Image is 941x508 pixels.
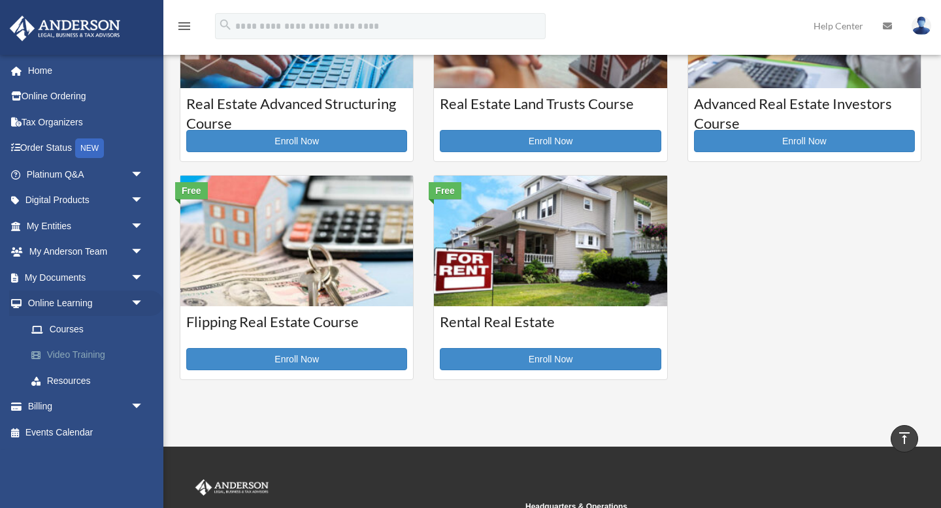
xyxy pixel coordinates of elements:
[176,18,192,34] i: menu
[694,130,915,152] a: Enroll Now
[6,16,124,41] img: Anderson Advisors Platinum Portal
[9,187,163,214] a: Digital Productsarrow_drop_down
[131,291,157,317] span: arrow_drop_down
[9,213,163,239] a: My Entitiesarrow_drop_down
[186,130,407,152] a: Enroll Now
[9,419,163,445] a: Events Calendar
[891,425,918,452] a: vertical_align_top
[131,187,157,214] span: arrow_drop_down
[186,348,407,370] a: Enroll Now
[131,213,157,240] span: arrow_drop_down
[9,135,163,162] a: Order StatusNEW
[9,291,163,317] a: Online Learningarrow_drop_down
[9,57,163,84] a: Home
[9,109,163,135] a: Tax Organizers
[218,18,233,32] i: search
[9,84,163,110] a: Online Ordering
[9,239,163,265] a: My Anderson Teamarrow_drop_down
[175,182,208,199] div: Free
[186,94,407,127] h3: Real Estate Advanced Structuring Course
[897,430,912,446] i: vertical_align_top
[131,239,157,266] span: arrow_drop_down
[75,138,104,158] div: NEW
[131,394,157,421] span: arrow_drop_down
[9,161,163,187] a: Platinum Q&Aarrow_drop_down
[694,94,915,127] h3: Advanced Real Estate Investors Course
[193,479,271,496] img: Anderson Advisors Platinum Portal
[440,94,661,127] h3: Real Estate Land Trusts Course
[176,23,192,34] a: menu
[131,161,157,188] span: arrow_drop_down
[18,316,157,342] a: Courses
[18,342,163,368] a: Video Training
[440,130,661,152] a: Enroll Now
[9,394,163,420] a: Billingarrow_drop_down
[18,368,163,394] a: Resources
[912,16,931,35] img: User Pic
[131,264,157,291] span: arrow_drop_down
[429,182,461,199] div: Free
[440,348,661,370] a: Enroll Now
[9,264,163,291] a: My Documentsarrow_drop_down
[186,312,407,345] h3: Flipping Real Estate Course
[440,312,661,345] h3: Rental Real Estate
